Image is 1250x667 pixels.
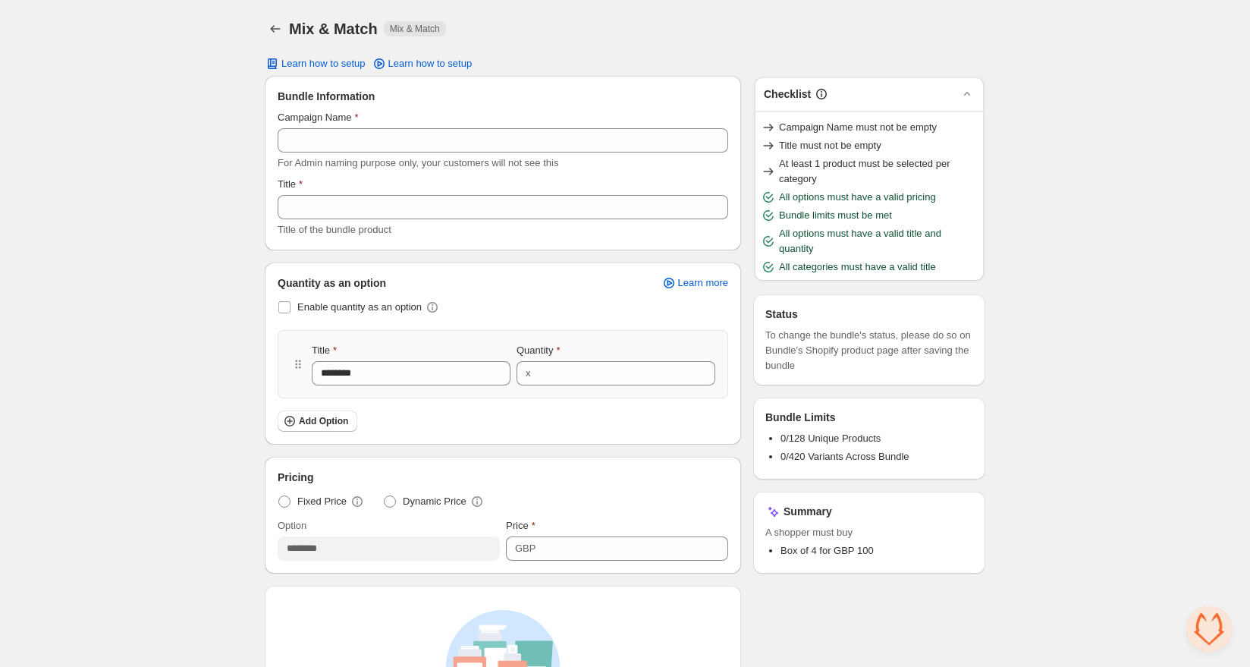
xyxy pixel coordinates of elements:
button: Learn how to setup [256,53,375,74]
h3: Bundle Limits [765,410,836,425]
span: For Admin naming purpose only, your customers will not see this [278,157,558,168]
span: Title must not be empty [779,138,881,153]
span: All categories must have a valid title [779,260,936,275]
span: All options must have a valid title and quantity [779,226,978,256]
div: GBP [515,541,535,556]
li: Box of 4 for GBP 100 [780,543,973,558]
span: Learn how to setup [388,58,473,70]
h3: Checklist [764,87,811,102]
span: Pricing [278,470,313,485]
span: At least 1 product must be selected per category [779,156,978,187]
span: Learn more [678,277,728,289]
span: Fixed Price [297,494,347,509]
label: Price [506,518,535,533]
span: Quantity as an option [278,275,386,291]
label: Campaign Name [278,110,359,125]
a: Open de chat [1186,606,1232,652]
label: Quantity [517,343,560,358]
label: Option [278,518,306,533]
button: Back [265,18,286,39]
h3: Status [765,307,798,322]
label: Title [312,343,337,358]
span: Dynamic Price [403,494,466,509]
h3: Summary [784,504,832,519]
span: A shopper must buy [765,525,973,540]
span: To change the bundle's status, please do so on Bundle's Shopify product page after saving the bundle [765,328,973,373]
label: Title [278,177,303,192]
a: Learn how to setup [363,53,482,74]
div: x [526,366,531,381]
h1: Mix & Match [289,20,378,38]
span: Mix & Match [390,23,440,35]
span: 0/420 Variants Across Bundle [780,451,909,462]
span: All options must have a valid pricing [779,190,936,205]
span: Add Option [299,415,348,427]
button: Add Option [278,411,357,432]
span: Campaign Name must not be empty [779,120,937,135]
span: 0/128 Unique Products [780,433,881,444]
span: Learn how to setup [281,58,366,70]
span: Enable quantity as an option [297,301,422,313]
span: Bundle Information [278,89,375,104]
span: Bundle limits must be met [779,208,892,223]
span: Title of the bundle product [278,224,391,235]
a: Learn more [652,272,737,294]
